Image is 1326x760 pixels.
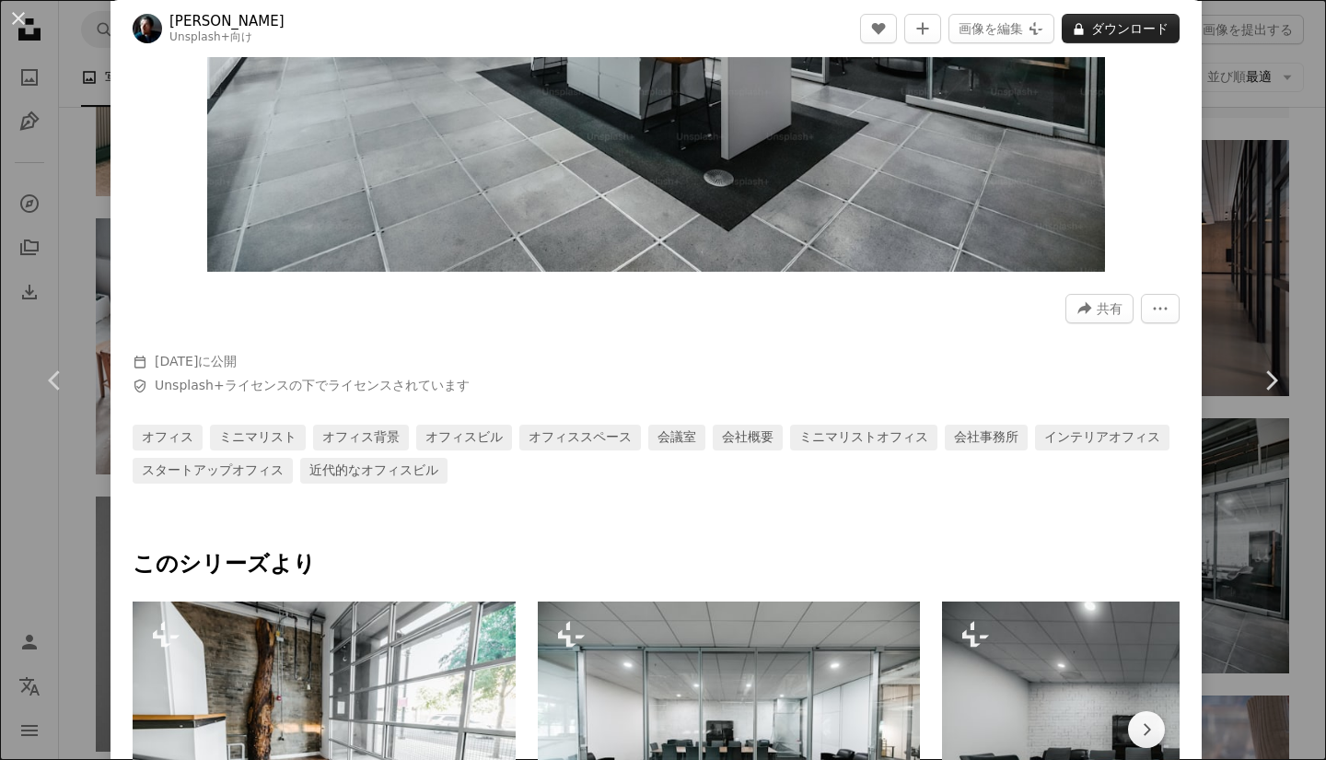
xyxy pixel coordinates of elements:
time: 2022年12月7日 23:19:39 JST [155,354,198,368]
span: に公開 [155,354,237,368]
a: ガラスの壁と椅子のある部屋 [133,720,516,737]
a: ガラス張りのオフィスビル [538,720,921,737]
p: このシリーズより [133,550,1180,579]
a: Unsplash+ [169,30,230,43]
a: 次へ [1215,292,1326,469]
button: このビジュアルを共有する [1065,294,1134,323]
div: 向け [169,30,285,45]
span: 共有 [1097,295,1122,322]
a: 近代的なオフィスビル [300,458,448,484]
a: Unsplash+ライセンス [155,378,289,392]
button: コレクションに追加する [904,14,941,43]
button: ダウンロード [1062,14,1180,43]
a: インテリアオフィス [1035,425,1169,450]
a: オフィス [133,425,203,450]
a: オフィス背景 [313,425,409,450]
button: いいね！ [860,14,897,43]
img: Wesley Tingeyのプロフィールを見る [133,14,162,43]
a: オフィスビル [416,425,512,450]
a: オフィススペース [519,425,641,450]
a: 会議室 [648,425,705,450]
button: その他のアクション [1141,294,1180,323]
a: ミニマリスト [210,425,306,450]
a: [PERSON_NAME] [169,12,285,30]
button: リストを右にスクロールする [1128,711,1165,748]
a: ミニマリストオフィス [790,425,937,450]
button: 画像を編集 [948,14,1054,43]
a: 会社概要 [713,425,783,450]
a: スタートアップオフィス [133,458,293,484]
a: 会社事務所 [945,425,1028,450]
span: の下でライセンスされています [155,377,470,395]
